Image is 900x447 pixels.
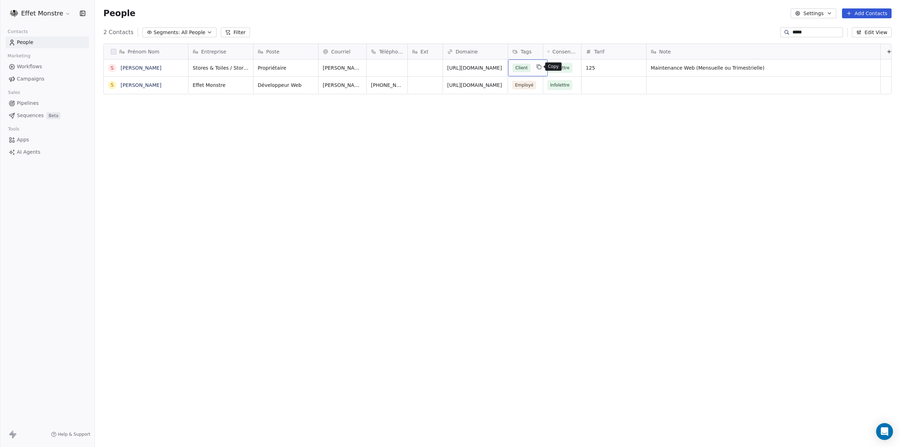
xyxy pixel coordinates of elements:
[552,48,577,55] span: Consentement marketing
[420,48,429,55] span: Ext
[586,64,642,71] span: 125
[21,9,63,18] span: Effet Monstre
[103,28,134,37] span: 2 Contacts
[103,8,135,19] span: People
[331,48,351,55] span: Courriel
[17,148,40,156] span: AI Agents
[111,81,114,89] div: S
[193,82,249,89] span: Effet Monstre
[193,64,249,71] span: Stores & Toiles / Storimage
[17,136,29,143] span: Apps
[46,112,60,119] span: Beta
[651,64,876,71] span: Maintenance Web (Mensuelle ou Trimestrielle)
[258,64,314,71] span: Propriétaire
[513,64,531,72] span: Client
[58,432,90,437] span: Help & Support
[8,7,72,19] button: Effet Monstre
[188,59,898,421] div: grid
[5,26,31,37] span: Contacts
[6,146,89,158] a: AI Agents
[594,48,604,55] span: Tarif
[447,65,502,71] a: [URL][DOMAIN_NAME]
[10,9,18,18] img: 97485486_3081046785289558_2010905861240651776_n.png
[201,48,226,55] span: Entreprise
[543,44,581,59] div: Consentement marketing
[5,124,22,134] span: Tools
[379,48,403,55] span: Téléphone
[647,44,880,59] div: Note
[104,44,188,59] div: Prénom Nom
[17,75,44,83] span: Campaigns
[104,59,188,421] div: grid
[447,82,502,88] a: [URL][DOMAIN_NAME]
[17,112,44,119] span: Sequences
[181,29,205,36] span: All People
[17,39,33,46] span: People
[508,44,543,59] div: Tags
[876,423,893,440] div: Open Intercom Messenger
[17,63,42,70] span: Workflows
[51,432,90,437] a: Help & Support
[6,110,89,121] a: SequencesBeta
[512,81,536,89] span: Employé
[5,87,23,98] span: Sales
[852,27,892,37] button: Edit View
[154,29,180,36] span: Segments:
[121,65,161,71] a: [PERSON_NAME]
[443,44,508,59] div: Domaine
[111,64,114,72] div: S
[371,82,403,89] span: [PHONE_NUMBER]
[581,44,646,59] div: Tarif
[323,82,362,89] span: [PERSON_NAME][EMAIL_ADDRESS][DOMAIN_NAME]
[367,44,407,59] div: Téléphone
[521,48,532,55] span: Tags
[456,48,478,55] span: Domaine
[258,82,314,89] span: Développeur Web
[6,37,89,48] a: People
[6,73,89,85] a: Campaigns
[253,44,318,59] div: Poste
[121,82,161,88] a: [PERSON_NAME]
[266,48,279,55] span: Poste
[548,64,559,69] p: Copy
[188,44,253,59] div: Entreprise
[221,27,250,37] button: Filter
[17,100,39,107] span: Pipelines
[5,51,33,61] span: Marketing
[842,8,892,18] button: Add Contacts
[319,44,366,59] div: Courriel
[6,134,89,146] a: Apps
[550,82,570,89] span: Infolettre
[6,97,89,109] a: Pipelines
[408,44,443,59] div: Ext
[6,61,89,72] a: Workflows
[659,48,671,55] span: Note
[323,64,362,71] span: [PERSON_NAME][EMAIL_ADDRESS][DOMAIN_NAME]
[128,48,159,55] span: Prénom Nom
[791,8,836,18] button: Settings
